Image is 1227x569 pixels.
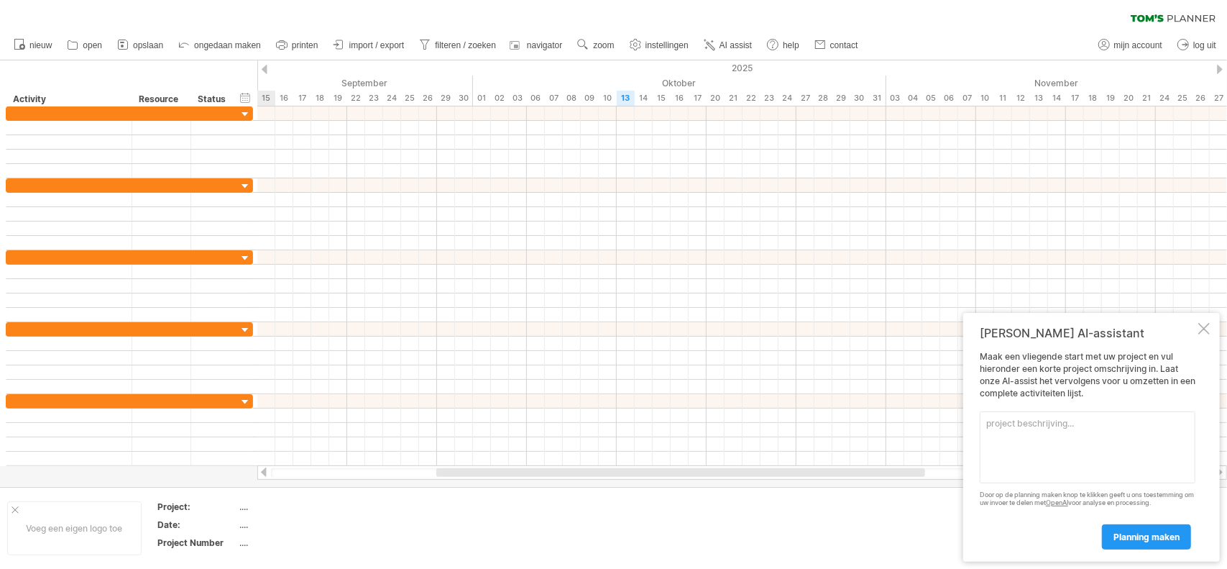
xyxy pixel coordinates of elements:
div: vrijdag, 19 September 2025 [329,91,347,106]
a: nieuw [10,36,56,55]
span: mijn account [1114,40,1162,50]
div: Project Number [157,537,236,549]
div: Activity [13,92,124,106]
div: woensdag, 17 September 2025 [293,91,311,106]
div: woensdag, 8 Oktober 2025 [563,91,581,106]
span: navigator [527,40,562,50]
div: maandag, 20 Oktober 2025 [707,91,725,106]
a: contact [811,36,863,55]
div: woensdag, 1 Oktober 2025 [473,91,491,106]
span: contact [830,40,858,50]
div: woensdag, 24 September 2025 [383,91,401,106]
div: maandag, 24 November 2025 [1156,91,1174,106]
div: maandag, 29 September 2025 [437,91,455,106]
div: maandag, 6 Oktober 2025 [527,91,545,106]
div: [PERSON_NAME] AI-assistant [980,326,1195,340]
div: vrijdag, 31 Oktober 2025 [868,91,886,106]
div: dinsdag, 16 September 2025 [275,91,293,106]
div: dinsdag, 23 September 2025 [365,91,383,106]
div: woensdag, 19 November 2025 [1102,91,1120,106]
span: log uit [1193,40,1216,50]
div: donderdag, 2 Oktober 2025 [491,91,509,106]
span: AI assist [720,40,752,50]
div: Date: [157,519,236,531]
div: woensdag, 12 November 2025 [1012,91,1030,106]
span: import / export [349,40,405,50]
div: maandag, 13 Oktober 2025 [617,91,635,106]
div: donderdag, 23 Oktober 2025 [760,91,778,106]
span: open [83,40,102,50]
div: maandag, 27 Oktober 2025 [796,91,814,106]
div: woensdag, 22 Oktober 2025 [743,91,760,106]
div: .... [239,519,360,531]
div: donderdag, 9 Oktober 2025 [581,91,599,106]
div: maandag, 15 September 2025 [257,91,275,106]
div: dinsdag, 30 September 2025 [455,91,473,106]
a: ongedaan maken [175,36,265,55]
div: Maak een vliegende start met uw project en vul hieronder een korte project omschrijving in. Laat ... [980,351,1195,549]
span: help [783,40,799,50]
a: printen [272,36,323,55]
div: woensdag, 5 November 2025 [922,91,940,106]
a: AI assist [700,36,756,55]
div: maandag, 3 November 2025 [886,91,904,106]
span: instellingen [645,40,689,50]
div: donderdag, 30 Oktober 2025 [850,91,868,106]
div: dinsdag, 28 Oktober 2025 [814,91,832,106]
a: filteren / zoeken [415,36,500,55]
div: Status [198,92,229,106]
div: donderdag, 13 November 2025 [1030,91,1048,106]
div: dinsdag, 21 Oktober 2025 [725,91,743,106]
a: planning maken [1102,524,1191,550]
span: filteren / zoeken [435,40,496,50]
div: vrijdag, 24 Oktober 2025 [778,91,796,106]
div: donderdag, 20 November 2025 [1120,91,1138,106]
span: zoom [593,40,614,50]
a: log uit [1174,36,1221,55]
div: Resource [139,92,183,106]
div: vrijdag, 7 November 2025 [958,91,976,106]
div: Voeg een eigen logo toe [7,501,142,555]
span: printen [292,40,318,50]
div: .... [239,501,360,513]
div: donderdag, 25 September 2025 [401,91,419,106]
a: OpenAI [1046,499,1068,506]
div: dinsdag, 14 Oktober 2025 [635,91,653,106]
div: vrijdag, 21 November 2025 [1138,91,1156,106]
a: help [763,36,804,55]
a: mijn account [1095,36,1167,55]
div: dinsdag, 4 November 2025 [904,91,922,106]
div: donderdag, 6 November 2025 [940,91,958,106]
span: opslaan [133,40,163,50]
div: vrijdag, 3 Oktober 2025 [509,91,527,106]
div: woensdag, 26 November 2025 [1192,91,1210,106]
div: donderdag, 18 September 2025 [311,91,329,106]
a: navigator [507,36,566,55]
span: ongedaan maken [194,40,261,50]
span: nieuw [29,40,52,50]
div: Oktober 2025 [473,76,886,91]
a: open [63,36,106,55]
a: zoom [574,36,618,55]
span: planning maken [1113,532,1180,542]
a: import / export [330,36,409,55]
div: Project: [157,501,236,513]
div: vrijdag, 14 November 2025 [1048,91,1066,106]
div: woensdag, 29 Oktober 2025 [832,91,850,106]
div: donderdag, 16 Oktober 2025 [671,91,689,106]
a: opslaan [114,36,167,55]
div: vrijdag, 10 Oktober 2025 [599,91,617,106]
div: dinsdag, 11 November 2025 [994,91,1012,106]
div: dinsdag, 7 Oktober 2025 [545,91,563,106]
div: maandag, 10 November 2025 [976,91,994,106]
div: Door op de planning maken knop te klikken geeft u ons toestemming om uw invoer te delen met voor ... [980,491,1195,507]
div: .... [239,537,360,549]
div: maandag, 22 September 2025 [347,91,365,106]
div: vrijdag, 17 Oktober 2025 [689,91,707,106]
div: September 2025 [78,76,473,91]
div: vrijdag, 26 September 2025 [419,91,437,106]
a: instellingen [626,36,693,55]
div: woensdag, 15 Oktober 2025 [653,91,671,106]
div: dinsdag, 18 November 2025 [1084,91,1102,106]
div: maandag, 17 November 2025 [1066,91,1084,106]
